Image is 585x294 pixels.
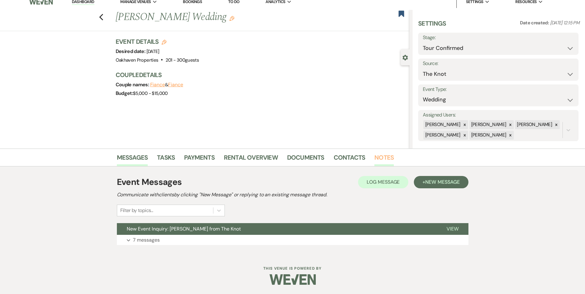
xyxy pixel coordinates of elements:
a: Messages [117,153,148,166]
span: Oakhaven Properties [116,57,159,63]
h1: [PERSON_NAME] Wedding [116,10,348,25]
div: [PERSON_NAME] [469,131,507,140]
p: 7 messages [133,236,160,244]
span: New Event Inquiry: [PERSON_NAME] from The Knot [127,226,241,232]
label: Assigned Users: [423,111,574,120]
h3: Settings [418,19,446,33]
span: $5,000 - $15,000 [133,90,168,96]
h3: Event Details [116,37,199,46]
label: Source: [423,59,574,68]
label: Event Type: [423,85,574,94]
button: Close lead details [402,54,408,60]
span: & [150,82,183,88]
a: Contacts [334,153,365,166]
div: [PERSON_NAME] [469,120,507,129]
img: Weven Logo [270,269,316,290]
span: Date created: [520,20,550,26]
button: +New Message [414,176,468,188]
a: Tasks [157,153,175,166]
span: Budget: [116,90,133,96]
span: New Message [425,179,459,185]
span: View [447,226,459,232]
div: Filter by topics... [120,207,153,214]
a: Notes [374,153,394,166]
button: New Event Inquiry: [PERSON_NAME] from The Knot [117,223,437,235]
span: Desired date: [116,48,146,55]
span: 201 - 300 guests [166,57,199,63]
a: Rental Overview [224,153,278,166]
span: [DATE] [146,48,159,55]
button: Edit [229,15,234,21]
h3: Couple Details [116,71,403,79]
span: [DATE] 12:15 PM [550,20,579,26]
button: 7 messages [117,235,468,245]
div: [PERSON_NAME] [515,120,553,129]
h2: Communicate with clients by clicking "New Message" or replying to an existing message thread. [117,191,468,198]
span: Log Message [367,179,400,185]
button: Fiance [168,82,183,87]
a: Documents [287,153,324,166]
a: Payments [184,153,215,166]
span: Couple names: [116,81,150,88]
button: Fiance [150,82,165,87]
button: Log Message [358,176,408,188]
h1: Event Messages [117,176,182,189]
button: View [437,223,468,235]
label: Stage: [423,33,574,42]
div: [PERSON_NAME] [423,120,461,129]
div: [PERSON_NAME] [423,131,461,140]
